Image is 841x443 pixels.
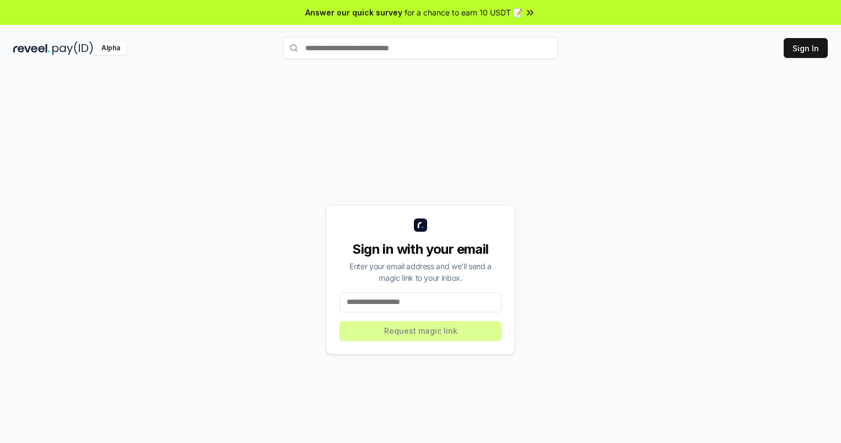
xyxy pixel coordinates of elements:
img: pay_id [52,41,93,55]
span: Answer our quick survey [305,7,402,18]
img: logo_small [414,218,427,232]
div: Sign in with your email [339,241,502,258]
div: Alpha [95,41,126,55]
div: Enter your email address and we’ll send a magic link to your inbox. [339,260,502,284]
button: Sign In [784,38,828,58]
img: reveel_dark [13,41,50,55]
span: for a chance to earn 10 USDT 📝 [405,7,522,18]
